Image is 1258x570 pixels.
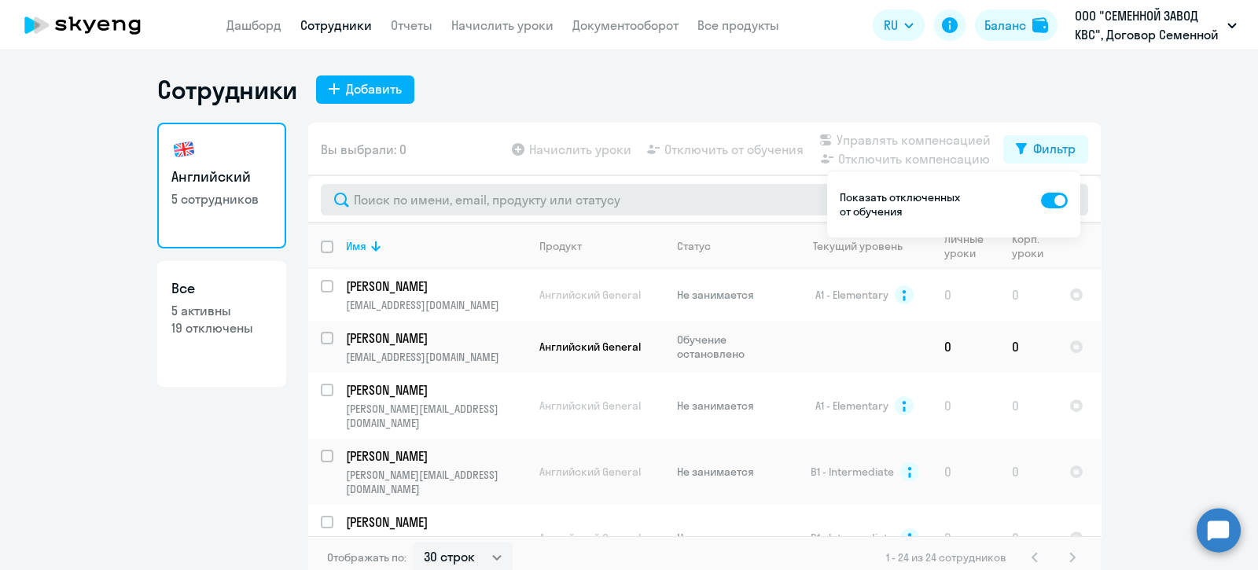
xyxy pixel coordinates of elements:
td: 0 [999,321,1057,373]
p: [PERSON_NAME][EMAIL_ADDRESS][DOMAIN_NAME] [346,468,526,496]
div: Статус [677,239,711,253]
div: Имя [346,239,366,253]
span: B1 - Intermediate [811,465,894,479]
div: Баланс [984,16,1026,35]
button: Балансbalance [975,9,1058,41]
span: Английский General [539,399,641,413]
p: [EMAIL_ADDRESS][DOMAIN_NAME] [346,350,526,364]
img: english [171,137,197,162]
div: Текущий уровень [813,239,903,253]
span: RU [884,16,898,35]
p: Обучение остановлено [677,333,785,361]
p: ООО "СЕМЕННОЙ ЗАВОД КВС", Договор Семенной завод КВС [1075,6,1221,44]
div: Личные уроки [944,232,999,260]
td: 0 [999,373,1057,439]
p: 19 отключены [171,319,272,336]
p: [PERSON_NAME][EMAIL_ADDRESS][DOMAIN_NAME] [346,534,526,562]
div: Текущий уровень [798,239,931,253]
a: Дашборд [226,17,281,33]
div: Продукт [539,239,582,253]
td: 0 [932,321,999,373]
td: 0 [999,439,1057,505]
h3: Английский [171,167,272,187]
p: [PERSON_NAME] [346,447,524,465]
a: Английский5 сотрудников [157,123,286,248]
p: [PERSON_NAME] [346,513,524,531]
span: Отображать по: [327,550,406,564]
td: 0 [999,269,1057,321]
button: Добавить [316,75,414,104]
img: balance [1032,17,1048,33]
a: Отчеты [391,17,432,33]
span: B1 - Intermediate [811,531,894,545]
a: [PERSON_NAME] [346,447,526,465]
p: Показать отключенных от обучения [840,190,964,219]
input: Поиск по имени, email, продукту или статусу [321,184,1088,215]
a: Все продукты [697,17,779,33]
td: 0 [932,439,999,505]
span: Английский General [539,288,641,302]
p: [PERSON_NAME] [346,329,524,347]
button: ООО "СЕМЕННОЙ ЗАВОД КВС", Договор Семенной завод КВС [1067,6,1245,44]
p: 5 сотрудников [171,190,272,208]
span: Английский General [539,531,641,545]
div: Фильтр [1033,139,1076,158]
p: Не занимается [677,465,785,479]
a: Документооборот [572,17,679,33]
h3: Все [171,278,272,299]
p: [PERSON_NAME][EMAIL_ADDRESS][DOMAIN_NAME] [346,402,526,430]
button: RU [873,9,925,41]
span: A1 - Elementary [815,399,888,413]
button: Фильтр [1003,135,1088,164]
span: A1 - Elementary [815,288,888,302]
div: Корп. уроки [1012,232,1056,260]
p: [PERSON_NAME] [346,381,524,399]
p: [PERSON_NAME] [346,278,524,295]
span: Вы выбрали: 0 [321,140,406,159]
span: Английский General [539,340,641,354]
a: [PERSON_NAME] [346,381,526,399]
p: Не занимается [677,288,785,302]
p: Не занимается [677,399,785,413]
a: Сотрудники [300,17,372,33]
div: Добавить [346,79,402,98]
td: 0 [932,269,999,321]
p: Не занимается [677,531,785,545]
a: [PERSON_NAME] [346,513,526,531]
h1: Сотрудники [157,74,297,105]
span: Английский General [539,465,641,479]
a: [PERSON_NAME] [346,329,526,347]
p: 5 активны [171,302,272,319]
a: Начислить уроки [451,17,554,33]
td: 0 [932,373,999,439]
span: 1 - 24 из 24 сотрудников [886,550,1006,564]
p: [EMAIL_ADDRESS][DOMAIN_NAME] [346,298,526,312]
a: Все5 активны19 отключены [157,261,286,387]
a: [PERSON_NAME] [346,278,526,295]
div: Имя [346,239,526,253]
